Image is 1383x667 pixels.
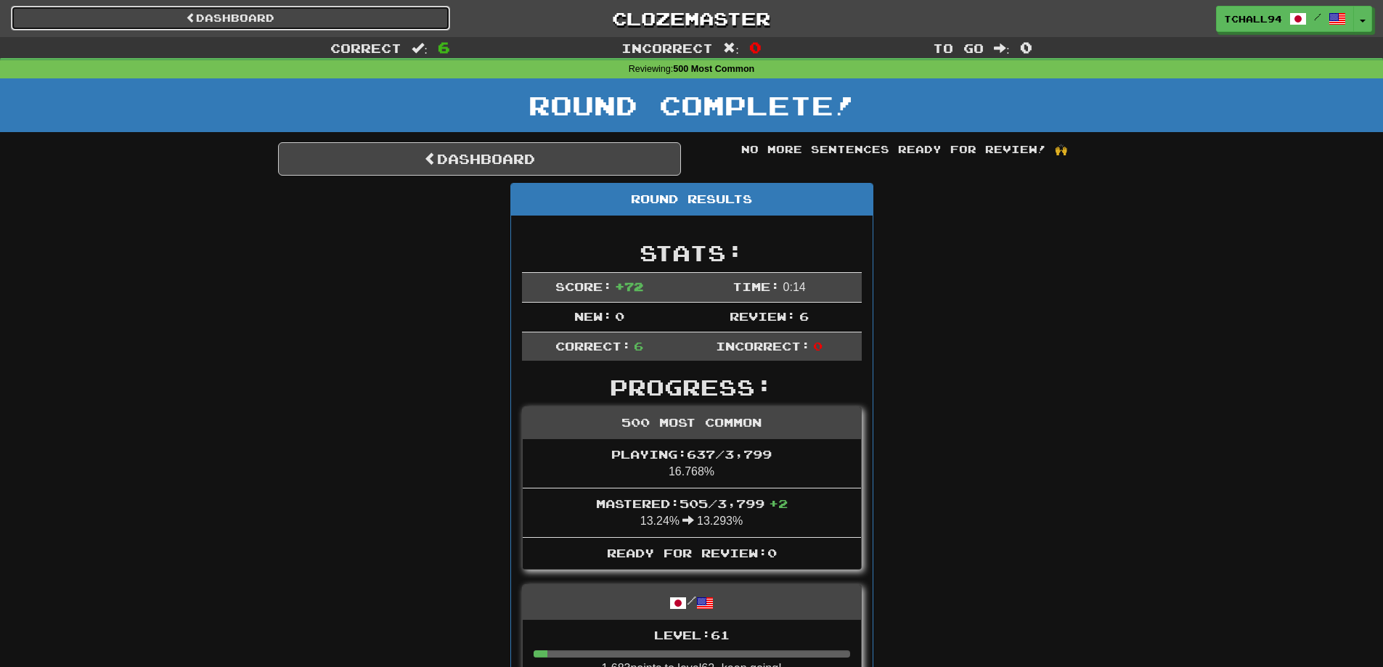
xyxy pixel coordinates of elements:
[994,42,1010,54] span: :
[749,38,762,56] span: 0
[555,279,612,293] span: Score:
[596,496,788,510] span: Mastered: 505 / 3,799
[511,184,873,216] div: Round Results
[1020,38,1032,56] span: 0
[472,6,911,31] a: Clozemaster
[611,447,772,461] span: Playing: 637 / 3,799
[1216,6,1354,32] a: tchall94 /
[278,142,681,176] a: Dashboard
[615,309,624,323] span: 0
[523,407,861,439] div: 500 Most Common
[523,439,861,488] li: 16.768%
[730,309,796,323] span: Review:
[716,339,810,353] span: Incorrect:
[5,91,1378,120] h1: Round Complete!
[11,6,450,30] a: Dashboard
[933,41,984,55] span: To go
[522,375,862,399] h2: Progress:
[634,339,643,353] span: 6
[438,38,450,56] span: 6
[813,339,823,353] span: 0
[412,42,428,54] span: :
[523,488,861,538] li: 13.24% 13.293%
[654,628,730,642] span: Level: 61
[723,42,739,54] span: :
[783,281,806,293] span: 0 : 14
[574,309,612,323] span: New:
[703,142,1106,157] div: No more sentences ready for review! 🙌
[673,64,754,74] strong: 500 Most Common
[621,41,713,55] span: Incorrect
[607,546,777,560] span: Ready for Review: 0
[799,309,809,323] span: 6
[523,585,861,619] div: /
[555,339,631,353] span: Correct:
[522,241,862,265] h2: Stats:
[1314,12,1321,22] span: /
[769,496,788,510] span: + 2
[1224,12,1282,25] span: tchall94
[615,279,643,293] span: + 72
[733,279,780,293] span: Time:
[330,41,401,55] span: Correct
